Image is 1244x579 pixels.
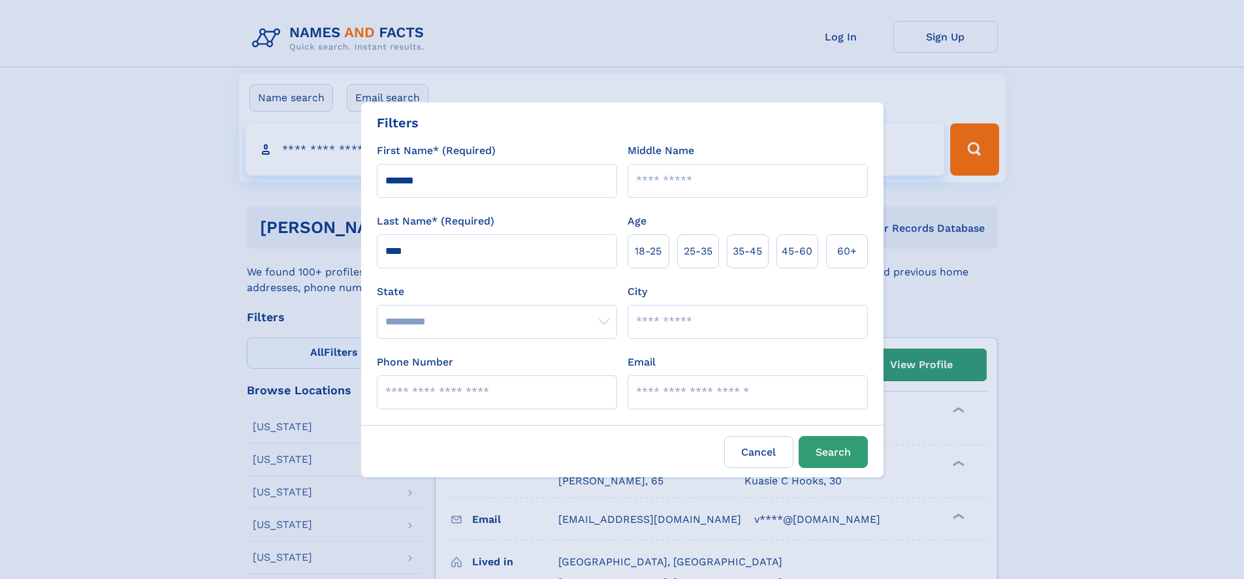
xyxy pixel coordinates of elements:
label: Email [628,354,656,370]
div: Filters [377,113,419,133]
label: Last Name* (Required) [377,213,494,229]
label: Cancel [724,436,793,468]
button: Search [799,436,868,468]
label: First Name* (Required) [377,143,496,159]
label: City [628,284,647,300]
span: 25‑35 [684,243,712,259]
span: 18‑25 [635,243,662,259]
label: State [377,284,617,300]
span: 60+ [837,243,857,259]
label: Age [628,213,646,229]
span: 45‑60 [782,243,812,259]
label: Middle Name [628,143,694,159]
span: 35‑45 [733,243,762,259]
label: Phone Number [377,354,453,370]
